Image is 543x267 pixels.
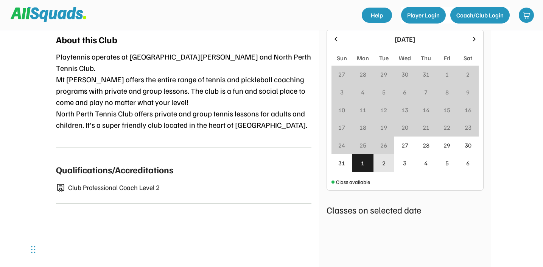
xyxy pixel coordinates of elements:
[399,53,411,63] div: Wed
[423,123,429,132] div: 21
[443,123,450,132] div: 22
[401,141,408,150] div: 27
[338,123,345,132] div: 17
[359,123,366,132] div: 18
[401,70,408,79] div: 30
[337,53,347,63] div: Sun
[450,7,510,24] button: Coach/Club Login
[465,123,471,132] div: 23
[465,105,471,115] div: 16
[359,141,366,150] div: 25
[357,53,369,63] div: Mon
[56,184,65,192] img: certificate-01.svg
[362,8,392,23] a: Help
[338,141,345,150] div: 24
[379,53,389,63] div: Tue
[443,105,450,115] div: 15
[359,105,366,115] div: 11
[340,88,344,97] div: 3
[523,11,530,19] img: shopping-cart-01%20%281%29.svg
[421,53,431,63] div: Thu
[338,159,345,168] div: 31
[11,7,86,22] img: Squad%20Logo.svg
[445,70,449,79] div: 1
[423,70,429,79] div: 31
[338,70,345,79] div: 27
[380,70,387,79] div: 29
[403,88,406,97] div: 6
[336,178,370,186] div: Class available
[464,53,472,63] div: Sat
[338,105,345,115] div: 10
[401,105,408,115] div: 13
[444,53,450,63] div: Fri
[344,34,466,44] div: [DATE]
[56,33,117,46] div: About this Club
[401,7,446,24] button: Player Login
[466,88,470,97] div: 9
[466,159,470,168] div: 6
[56,51,311,130] div: Playtennis operates at [GEOGRAPHIC_DATA][PERSON_NAME] and North Perth Tennis Club. Mt [PERSON_NAM...
[424,88,428,97] div: 7
[423,141,429,150] div: 28
[424,159,428,168] div: 4
[401,123,408,132] div: 20
[445,88,449,97] div: 8
[361,88,364,97] div: 4
[423,105,429,115] div: 14
[68,182,311,193] div: Club Professional Coach Level 2
[466,70,470,79] div: 2
[445,159,449,168] div: 5
[327,203,484,217] div: Classes on selected date
[56,163,173,176] div: Qualifications/Accreditations
[380,141,387,150] div: 26
[382,88,386,97] div: 5
[465,141,471,150] div: 30
[380,105,387,115] div: 12
[403,159,406,168] div: 3
[380,123,387,132] div: 19
[361,159,364,168] div: 1
[443,141,450,150] div: 29
[382,159,386,168] div: 2
[359,70,366,79] div: 28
